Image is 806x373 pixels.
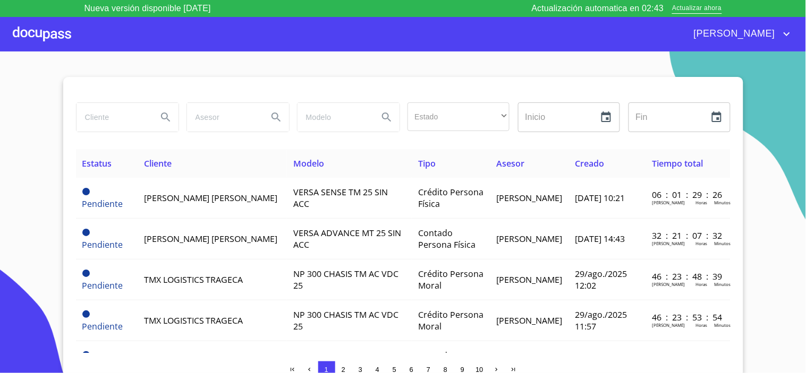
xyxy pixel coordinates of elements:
[82,239,123,250] span: Pendiente
[652,352,724,364] p: 50 : 00 : 08 : 38
[418,350,476,373] span: Contado Persona Física
[293,350,385,373] span: MARCH ADVANCE TM [DATE] ADVANCE TA 25
[497,158,525,169] span: Asesor
[82,198,123,210] span: Pendiente
[144,158,172,169] span: Cliente
[652,230,724,241] p: 32 : 21 : 07 : 32
[575,158,605,169] span: Creado
[82,310,90,318] span: Pendiente
[82,188,90,195] span: Pendiente
[652,281,685,287] p: [PERSON_NAME]
[686,25,793,42] button: account of current user
[497,233,563,245] span: [PERSON_NAME]
[293,186,388,210] span: VERSA SENSE TM 25 SIN ACC
[575,233,625,245] span: [DATE] 14:43
[144,192,278,204] span: [PERSON_NAME] [PERSON_NAME]
[153,105,179,130] button: Search
[84,2,211,15] p: Nueva versión disponible [DATE]
[418,227,476,250] span: Contado Persona Física
[652,322,685,328] p: [PERSON_NAME]
[408,102,510,131] div: ​
[714,281,731,287] p: Minutos
[714,240,731,246] p: Minutos
[652,158,703,169] span: Tiempo total
[82,270,90,277] span: Pendiente
[293,309,398,332] span: NP 300 CHASIS TM AC VDC 25
[187,103,259,132] input: search
[293,158,324,169] span: Modelo
[652,240,685,246] p: [PERSON_NAME]
[144,233,278,245] span: [PERSON_NAME] [PERSON_NAME]
[293,268,398,291] span: NP 300 CHASIS TM AC VDC 25
[652,199,685,205] p: [PERSON_NAME]
[82,280,123,291] span: Pendiente
[418,158,436,169] span: Tipo
[293,227,401,250] span: VERSA ADVANCE MT 25 SIN ACC
[575,268,627,291] span: 29/ago./2025 12:02
[497,315,563,326] span: [PERSON_NAME]
[264,105,289,130] button: Search
[695,322,707,328] p: Horas
[575,350,627,373] span: 26/ago./2025 11:42
[82,158,112,169] span: Estatus
[672,3,722,14] span: Actualizar ahora
[695,199,707,205] p: Horas
[374,105,400,130] button: Search
[686,25,780,42] span: [PERSON_NAME]
[714,322,731,328] p: Minutos
[575,192,625,204] span: [DATE] 10:21
[652,271,724,282] p: 46 : 23 : 48 : 39
[144,274,243,285] span: TMX LOGISTICS TRAGECA
[575,309,627,332] span: 29/ago./2025 11:57
[418,268,483,291] span: Crédito Persona Moral
[82,320,123,332] span: Pendiente
[652,189,724,201] p: 06 : 01 : 29 : 26
[418,309,483,332] span: Crédito Persona Moral
[82,351,90,359] span: Pendiente
[418,186,483,210] span: Crédito Persona Física
[77,103,149,132] input: search
[298,103,370,132] input: search
[497,274,563,285] span: [PERSON_NAME]
[714,199,731,205] p: Minutos
[695,281,707,287] p: Horas
[652,311,724,323] p: 46 : 23 : 53 : 54
[82,229,90,236] span: Pendiente
[532,2,664,15] p: Actualización automatica en 02:43
[144,315,243,326] span: TMX LOGISTICS TRAGECA
[497,192,563,204] span: [PERSON_NAME]
[695,240,707,246] p: Horas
